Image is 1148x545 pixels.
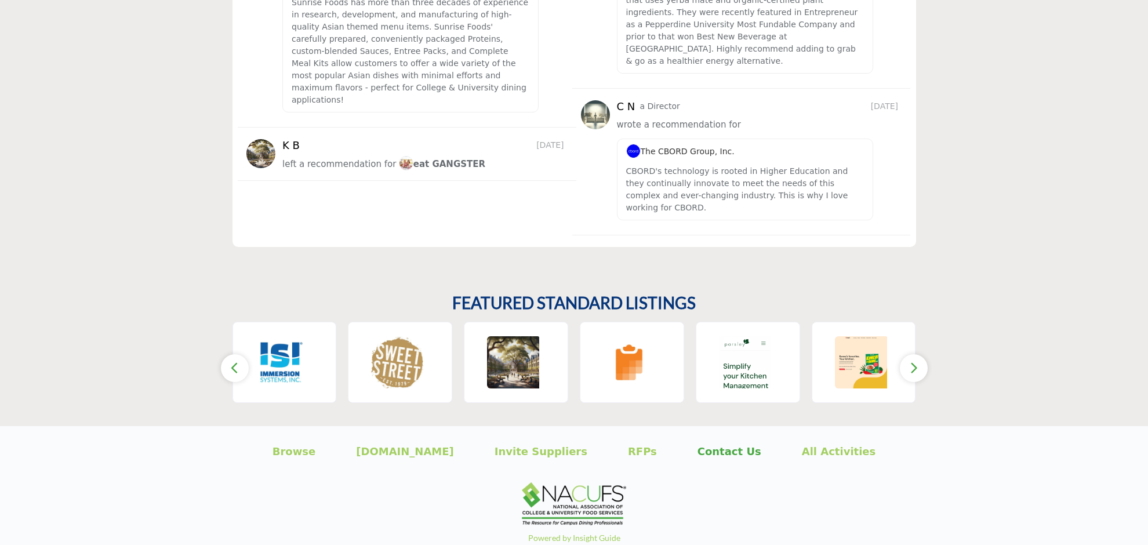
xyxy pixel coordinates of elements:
[255,336,307,388] img: Immersion Systems, Inc.
[617,100,637,113] h5: C N
[835,336,887,388] img: Sempio Foods
[617,119,741,130] span: wrote a recommendation for
[356,444,454,459] a: [DOMAIN_NAME]
[626,144,641,158] img: image
[802,444,876,459] a: All Activities
[452,293,696,313] h2: FEATURED STANDARD LISTINGS
[399,157,485,172] a: imageeat GANGSTER
[246,139,275,168] img: avtar-image
[282,159,396,169] span: left a recommendation for
[487,336,539,388] img: Equipment Innovators
[528,533,620,543] a: Powered by Insight Guide
[719,336,771,388] img: Parsley Software
[495,444,587,459] a: Invite Suppliers
[603,336,655,388] img: trakrSuite
[273,444,316,459] a: Browse
[697,444,761,459] a: Contact Us
[522,482,626,525] img: No Site Logo
[399,159,485,169] span: eat GANGSTER
[626,165,864,214] p: CBORD's technology is rooted in Higher Education and they continually innovate to meet the needs ...
[282,139,303,152] h5: K B
[371,336,423,388] img: Sweet Street Desserts
[626,147,735,156] span: The CBORD Group, Inc.
[626,147,735,156] a: imageThe CBORD Group, Inc.
[871,100,902,112] span: [DATE]
[628,444,657,459] a: RFPs
[399,156,413,170] img: image
[536,139,567,151] span: [DATE]
[640,100,680,112] p: a Director
[581,100,610,129] img: avtar-image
